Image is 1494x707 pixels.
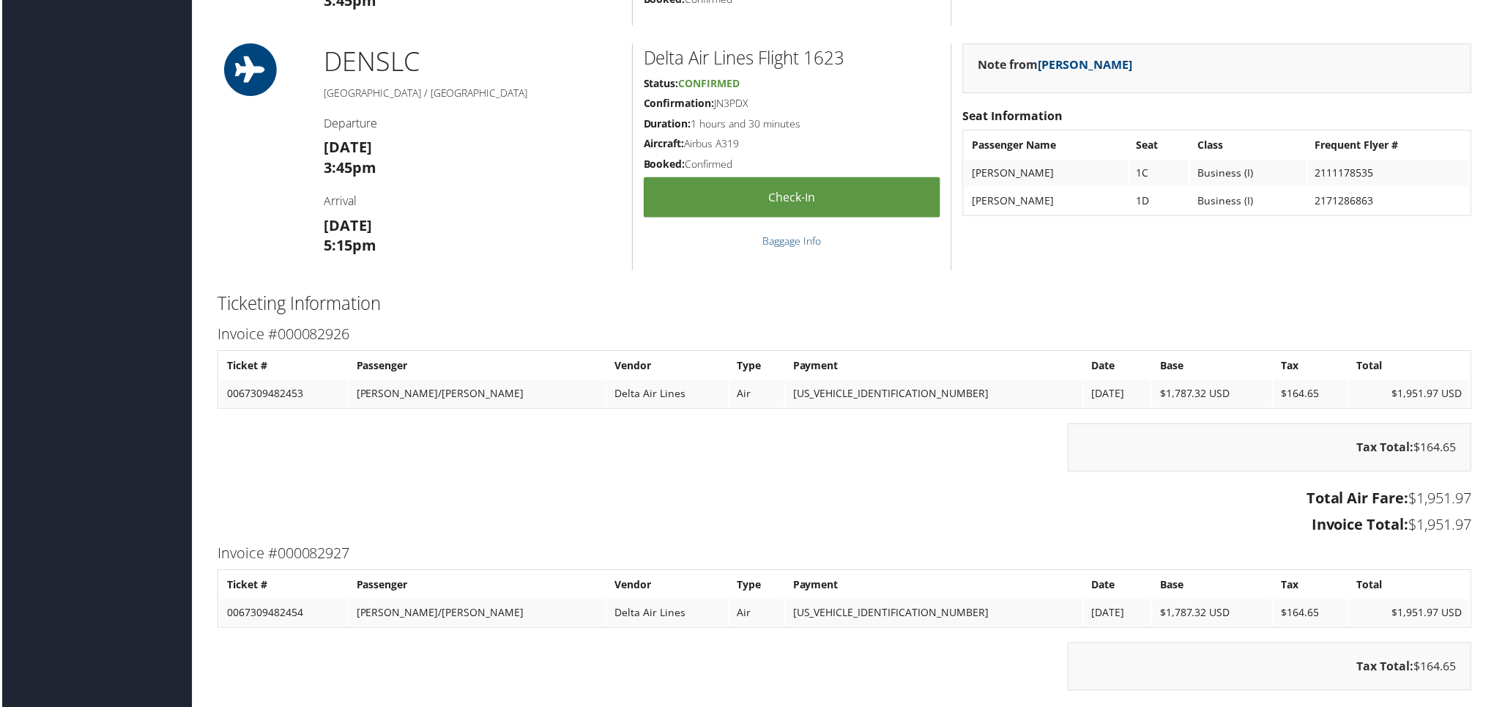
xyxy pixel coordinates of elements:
td: Business (I) [1192,188,1309,215]
div: $164.65 [1069,645,1474,693]
th: Type [730,354,785,380]
td: Business (I) [1192,160,1309,187]
strong: Tax Total: [1359,441,1416,457]
div: $164.65 [1069,425,1474,473]
td: $1,951.97 USD [1352,601,1472,628]
th: Frequent Flyer # [1310,133,1472,159]
a: [PERSON_NAME] [1039,57,1134,73]
td: 2171286863 [1310,188,1472,215]
td: $164.65 [1276,601,1350,628]
h5: Confirmed [644,158,941,172]
h3: $1,951.97 [216,517,1474,537]
h3: $1,951.97 [216,490,1474,511]
h5: 1 hours and 30 minutes [644,117,941,132]
td: [US_VEHICLE_IDENTIFICATION_NUMBER] [786,601,1084,628]
h2: Delta Air Lines Flight 1623 [644,46,941,71]
th: Passenger [348,354,606,380]
strong: Status: [644,77,679,91]
a: Baggage Info [763,235,822,249]
strong: Booked: [644,158,685,171]
th: Tax [1276,574,1350,600]
td: [PERSON_NAME]/[PERSON_NAME] [348,382,606,408]
th: Type [730,574,785,600]
th: Payment [786,574,1084,600]
th: Vendor [607,354,728,380]
th: Payment [786,354,1084,380]
td: Delta Air Lines [607,601,728,628]
td: $1,787.32 USD [1154,382,1274,408]
td: 1C [1131,160,1192,187]
th: Date [1085,354,1153,380]
h2: Ticketing Information [216,292,1474,317]
h1: DEN SLC [323,44,621,81]
td: $1,951.97 USD [1352,382,1472,408]
th: Ticket # [218,574,346,600]
h4: Arrival [323,193,621,210]
td: $1,787.32 USD [1154,601,1274,628]
td: [PERSON_NAME] [966,188,1129,215]
th: Class [1192,133,1309,159]
strong: [DATE] [323,216,371,236]
th: Ticket # [218,354,346,380]
strong: Duration: [644,117,691,131]
td: [DATE] [1085,601,1153,628]
td: 0067309482454 [218,601,346,628]
h3: Invoice #000082927 [216,545,1474,566]
td: Air [730,601,785,628]
strong: Aircraft: [644,137,685,151]
th: Passenger [348,574,606,600]
td: 2111178535 [1310,160,1472,187]
th: Base [1154,354,1274,380]
h5: JN3PDX [644,97,941,111]
th: Total [1352,574,1472,600]
strong: Invoice Total: [1314,517,1411,536]
th: Seat [1131,133,1192,159]
th: Base [1154,574,1274,600]
th: Vendor [607,574,728,600]
strong: 3:45pm [323,158,376,178]
td: [DATE] [1085,382,1153,408]
td: 1D [1131,188,1192,215]
h3: Invoice #000082926 [216,325,1474,346]
td: [US_VEHICLE_IDENTIFICATION_NUMBER] [786,382,1084,408]
td: $164.65 [1276,382,1350,408]
span: Confirmed [679,77,740,91]
strong: Total Air Fare: [1309,490,1411,510]
a: Check-in [644,178,941,218]
th: Date [1085,574,1153,600]
strong: [DATE] [323,138,371,158]
strong: Confirmation: [644,97,715,111]
h5: Airbus A319 [644,137,941,152]
strong: Tax Total: [1359,661,1416,677]
h5: [GEOGRAPHIC_DATA] / [GEOGRAPHIC_DATA] [323,86,621,101]
td: Delta Air Lines [607,382,728,408]
strong: Seat Information [964,108,1064,125]
strong: 5:15pm [323,237,376,256]
td: [PERSON_NAME]/[PERSON_NAME] [348,601,606,628]
td: [PERSON_NAME] [966,160,1129,187]
td: Air [730,382,785,408]
th: Total [1352,354,1472,380]
strong: Note from [979,57,1134,73]
th: Passenger Name [966,133,1129,159]
h4: Departure [323,116,621,132]
th: Tax [1276,354,1350,380]
td: 0067309482453 [218,382,346,408]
